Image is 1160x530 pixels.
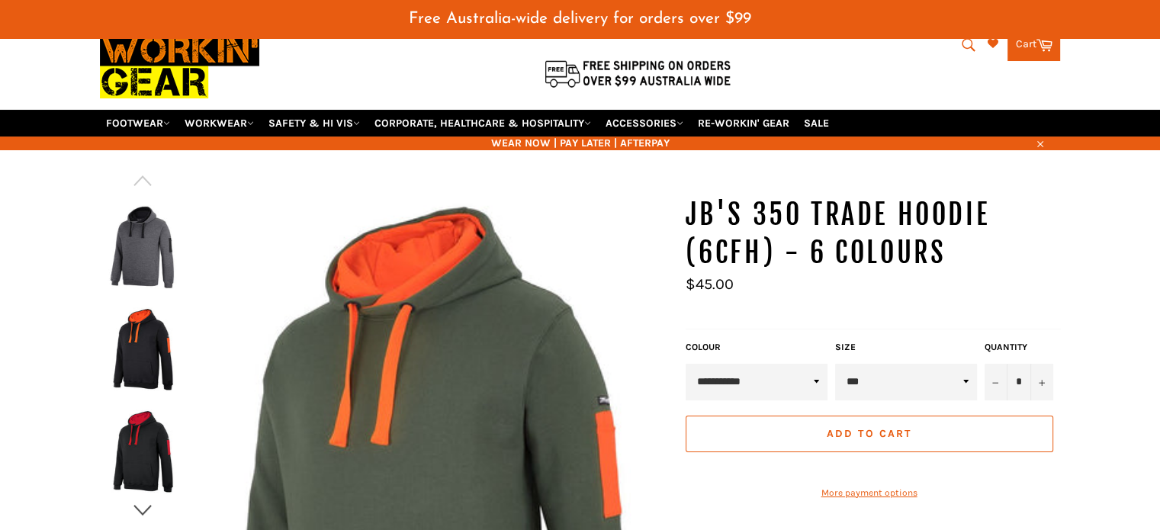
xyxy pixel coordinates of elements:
[108,410,178,493] img: WORKIN GEAR - JB'S 350 Trade Hoodie
[1007,29,1060,61] a: Cart
[835,341,977,354] label: Size
[827,427,911,440] span: Add to Cart
[100,136,1061,150] span: WEAR NOW | PAY LATER | AFTERPAY
[599,110,689,137] a: ACCESSORIES
[100,23,259,109] img: Workin Gear leaders in Workwear, Safety Boots, PPE, Uniforms. Australia's No.1 in Workwear
[985,364,1007,400] button: Reduce item quantity by one
[542,57,733,89] img: Flat $9.95 shipping Australia wide
[692,110,795,137] a: RE-WORKIN' GEAR
[686,341,827,354] label: COLOUR
[178,110,260,137] a: WORKWEAR
[686,416,1053,452] button: Add to Cart
[409,11,751,27] span: Free Australia-wide delivery for orders over $99
[262,110,366,137] a: SAFETY & HI VIS
[108,307,178,391] img: WORKIN GEAR - JB'S 350 Trade Hoodie
[798,110,835,137] a: SALE
[686,487,1053,499] a: More payment options
[1030,364,1053,400] button: Increase item quantity by one
[985,341,1053,354] label: Quantity
[100,110,176,137] a: FOOTWEAR
[686,196,1061,271] h1: JB'S 350 Trade Hoodie (6CFH) - 6 Colours
[108,205,178,289] img: WORKIN GEAR - JB'S 350 Trade Hoodie
[368,110,597,137] a: CORPORATE, HEALTHCARE & HOSPITALITY
[686,275,734,293] span: $45.00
